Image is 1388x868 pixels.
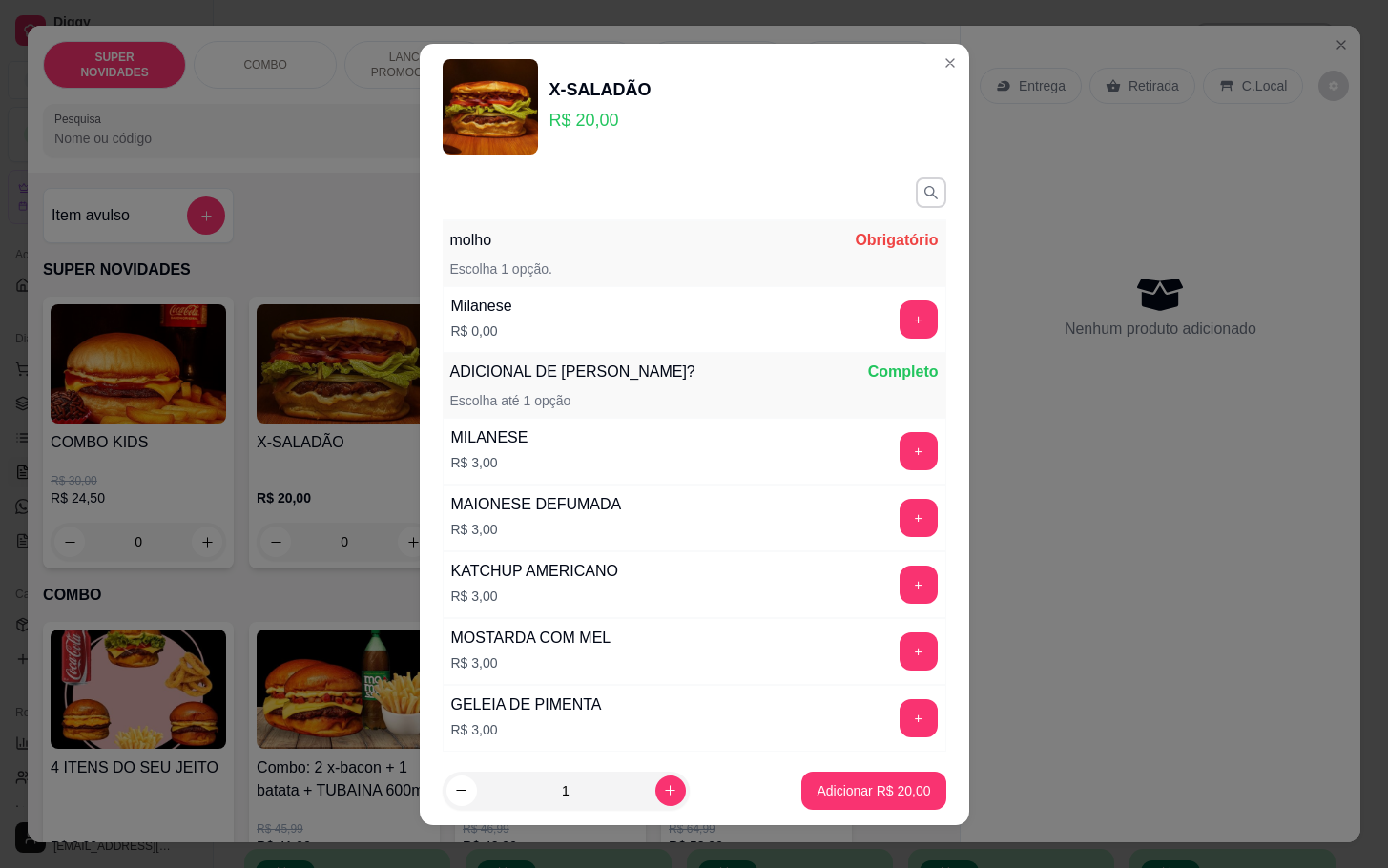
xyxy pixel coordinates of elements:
[451,493,622,516] div: MAIONESE DEFUMADA
[451,627,611,650] div: MOSTARDA COM MEL
[900,632,938,671] button: add
[451,453,528,472] p: R$ 3,00
[935,48,965,78] button: Close
[900,699,938,737] button: add
[446,775,477,806] button: decrease-product-quantity
[451,693,602,716] div: GELEIA DE PIMENTA
[817,781,930,800] p: Adicionar R$ 20,00
[451,321,512,341] p: R$ 0,00
[855,229,938,252] p: Obrigatório
[900,432,938,470] button: add
[450,229,492,252] p: molho
[451,295,512,318] div: Milanese
[801,772,945,810] button: Adicionar R$ 20,00
[451,560,618,583] div: KATCHUP AMERICANO
[451,720,602,739] p: R$ 3,00
[900,300,938,339] button: add
[450,259,552,279] p: Escolha 1 opção.
[451,520,622,539] p: R$ 3,00
[451,587,618,606] p: R$ 3,00
[549,107,652,134] p: R$ 20,00
[451,426,528,449] div: MILANESE
[450,391,571,410] p: Escolha até 1 opção
[450,361,695,383] p: ADICIONAL DE [PERSON_NAME]?
[900,566,938,604] button: add
[549,76,652,103] div: X-SALADÃO
[655,775,686,806] button: increase-product-quantity
[451,653,611,672] p: R$ 3,00
[443,59,538,155] img: product-image
[868,361,939,383] p: Completo
[900,499,938,537] button: add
